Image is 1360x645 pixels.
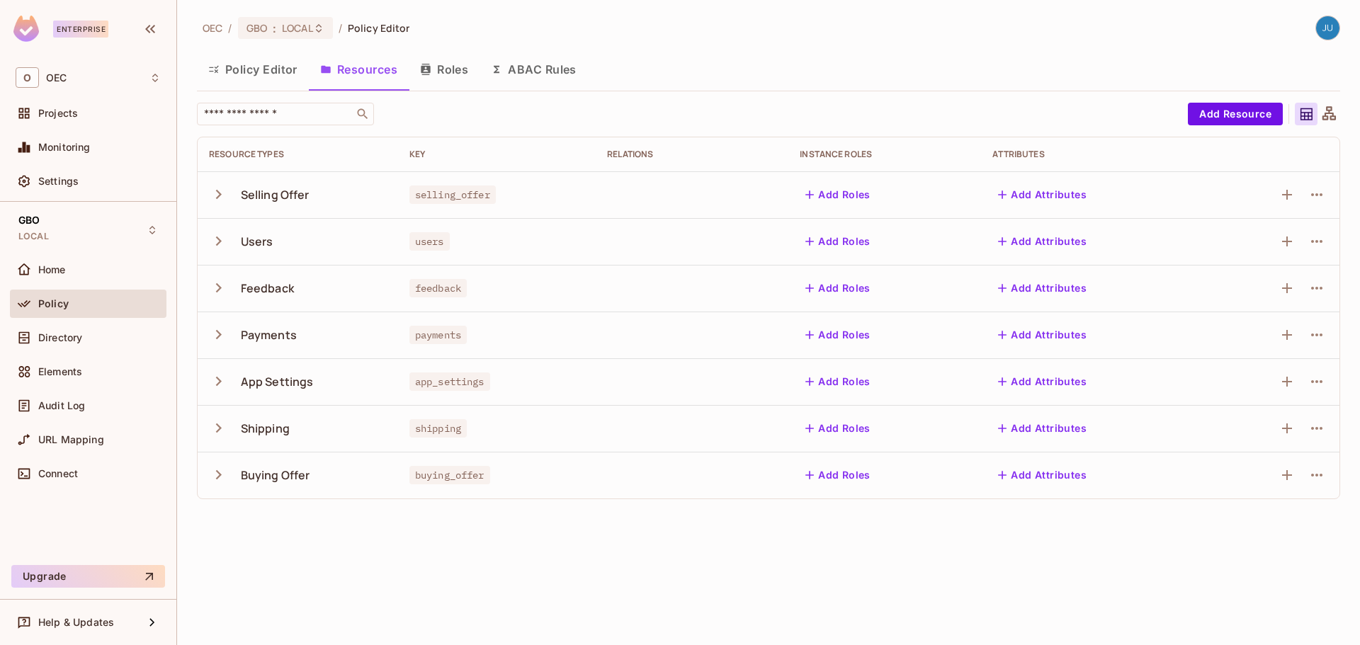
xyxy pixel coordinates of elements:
[409,372,490,391] span: app_settings
[800,230,876,253] button: Add Roles
[241,280,294,296] div: Feedback
[992,149,1191,160] div: Attributes
[38,366,82,377] span: Elements
[480,52,588,87] button: ABAC Rules
[38,298,69,309] span: Policy
[800,324,876,346] button: Add Roles
[241,327,297,343] div: Payments
[38,108,78,119] span: Projects
[409,466,490,484] span: buying_offer
[11,565,165,588] button: Upgrade
[241,467,310,483] div: Buying Offer
[992,324,1092,346] button: Add Attributes
[409,149,584,160] div: Key
[209,149,387,160] div: Resource Types
[38,468,78,479] span: Connect
[241,421,290,436] div: Shipping
[241,374,314,389] div: App Settings
[241,187,310,202] div: Selling Offer
[992,277,1092,299] button: Add Attributes
[246,21,267,35] span: GBO
[1316,16,1339,40] img: justin.king@oeconnection.com
[339,21,342,35] li: /
[1188,103,1283,125] button: Add Resource
[992,183,1092,206] button: Add Attributes
[38,264,66,275] span: Home
[241,234,273,249] div: Users
[800,464,876,486] button: Add Roles
[409,279,467,297] span: feedback
[38,400,85,411] span: Audit Log
[228,21,232,35] li: /
[607,149,777,160] div: Relations
[18,215,40,226] span: GBO
[38,176,79,187] span: Settings
[409,326,467,344] span: payments
[409,232,450,251] span: users
[38,434,104,445] span: URL Mapping
[992,370,1092,393] button: Add Attributes
[46,72,67,84] span: Workspace: OEC
[38,617,114,628] span: Help & Updates
[348,21,410,35] span: Policy Editor
[800,149,970,160] div: Instance roles
[16,67,39,88] span: O
[992,464,1092,486] button: Add Attributes
[409,419,467,438] span: shipping
[800,370,876,393] button: Add Roles
[38,142,91,153] span: Monitoring
[992,230,1092,253] button: Add Attributes
[53,21,108,38] div: Enterprise
[203,21,222,35] span: the active workspace
[272,23,277,34] span: :
[18,231,49,242] span: LOCAL
[992,417,1092,440] button: Add Attributes
[800,417,876,440] button: Add Roles
[409,185,496,204] span: selling_offer
[282,21,313,35] span: LOCAL
[38,332,82,343] span: Directory
[409,52,480,87] button: Roles
[309,52,409,87] button: Resources
[197,52,309,87] button: Policy Editor
[13,16,39,42] img: SReyMgAAAABJRU5ErkJggg==
[800,183,876,206] button: Add Roles
[800,277,876,299] button: Add Roles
